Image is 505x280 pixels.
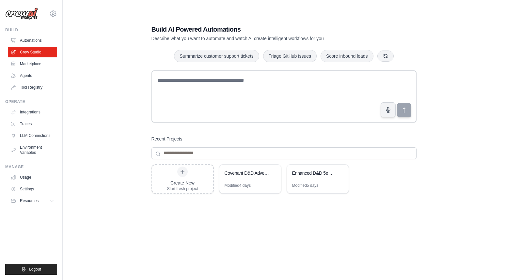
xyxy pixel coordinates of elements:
[8,70,57,81] a: Agents
[5,164,57,169] div: Manage
[8,59,57,69] a: Marketplace
[5,99,57,104] div: Operate
[167,186,198,191] div: Start fresh project
[5,27,57,33] div: Build
[8,119,57,129] a: Traces
[174,50,259,62] button: Summarize customer support tickets
[8,172,57,183] a: Usage
[8,82,57,93] a: Tool Registry
[151,35,371,42] p: Describe what you want to automate and watch AI create intelligent workflows for you
[225,183,251,188] div: Modified 4 days
[8,196,57,206] button: Resources
[8,35,57,46] a: Automations
[8,47,57,57] a: Crew Studio
[8,184,57,194] a: Settings
[20,198,39,203] span: Resources
[263,50,317,62] button: Triage GitHub issues
[292,170,337,176] div: Enhanced D&D 5e Session Prep Generator - Complete Watabou Integration
[8,107,57,117] a: Integrations
[225,170,269,176] div: Covenant D&D Adventure Generator
[5,264,57,275] button: Logout
[8,142,57,158] a: Environment Variables
[29,267,41,272] span: Logout
[151,25,371,34] h1: Build AI Powered Automations
[151,136,182,142] h3: Recent Projects
[8,130,57,141] a: LLM Connections
[321,50,373,62] button: Score inbound leads
[292,183,319,188] div: Modified 5 days
[5,7,38,20] img: Logo
[381,102,396,117] button: Click to speak your automation idea
[167,180,198,186] div: Create New
[377,51,394,62] button: Get new suggestions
